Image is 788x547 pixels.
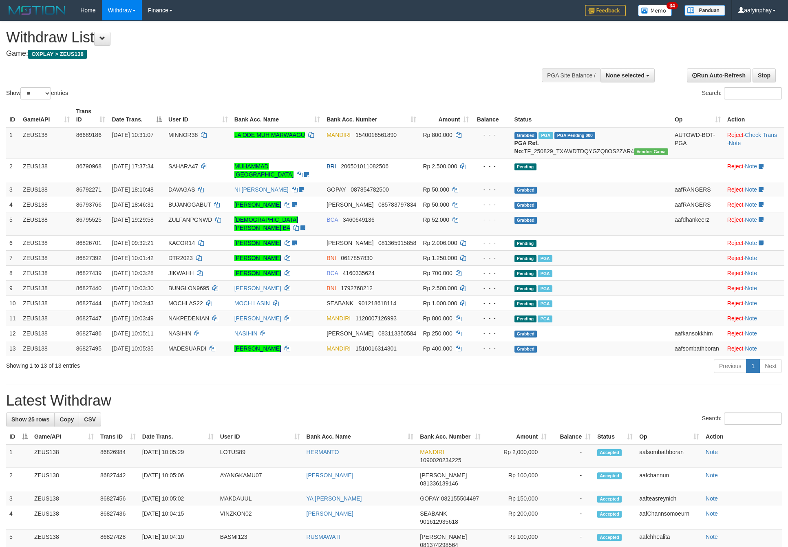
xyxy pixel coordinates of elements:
th: Game/API: activate to sort column ascending [20,104,73,127]
td: · [724,235,784,250]
span: [DATE] 18:46:31 [112,201,153,208]
th: Action [702,429,782,444]
span: Copy 1120007126993 to clipboard [355,315,397,322]
a: 1 [746,359,760,373]
span: Copy 901218618114 to clipboard [358,300,396,307]
th: Bank Acc. Number: activate to sort column ascending [417,429,484,444]
span: 86827392 [76,255,102,261]
span: Copy 3460649136 to clipboard [343,216,375,223]
td: Rp 150,000 [484,491,550,506]
td: · [724,326,784,341]
a: Note [729,140,741,146]
td: ZEUS138 [20,326,73,341]
div: - - - [475,269,508,277]
td: ZEUS138 [20,265,73,280]
th: Game/API: activate to sort column ascending [31,429,97,444]
th: Status [511,104,671,127]
span: BCA [327,216,338,223]
span: [DATE] 10:05:35 [112,345,153,352]
span: Rp 52.000 [423,216,449,223]
td: aafchannun [636,468,702,491]
a: Reject [727,186,744,193]
span: DTR2023 [168,255,193,261]
th: Amount: activate to sort column ascending [419,104,472,127]
span: [DATE] 10:01:42 [112,255,153,261]
label: Show entries [6,87,68,99]
td: [DATE] 10:05:29 [139,444,217,468]
a: Note [745,163,757,170]
td: 6 [6,235,20,250]
td: MAKDAUUL [217,491,303,506]
span: CSV [84,416,96,423]
span: Grabbed [514,132,537,139]
a: Reject [727,255,744,261]
th: Action [724,104,784,127]
div: - - - [475,239,508,247]
a: Previous [714,359,746,373]
a: Copy [54,412,79,426]
span: Grabbed [514,346,537,353]
td: AYANGKAMU07 [217,468,303,491]
td: · [724,159,784,182]
th: ID [6,104,20,127]
span: MANDIRI [327,132,351,138]
span: MANDIRI [327,345,351,352]
span: 86827444 [76,300,102,307]
span: Marked by aafsreyleap [538,285,552,292]
a: Note [745,345,757,352]
span: ZULFANPGNWD [168,216,212,223]
div: - - - [475,329,508,337]
a: [PERSON_NAME] [234,315,281,322]
a: Note [745,186,757,193]
td: aafRANGERS [671,182,724,197]
a: Reject [727,270,744,276]
td: aafsombathboran [636,444,702,468]
a: [PERSON_NAME] [234,255,281,261]
span: MANDIRI [420,449,444,455]
span: Copy 1540016561890 to clipboard [355,132,397,138]
td: ZEUS138 [31,468,97,491]
span: BUNGLON9695 [168,285,209,291]
td: 3 [6,491,31,506]
a: HERMANTO [307,449,339,455]
img: MOTION_logo.png [6,4,68,16]
span: Grabbed [514,331,537,337]
span: OXPLAY > ZEUS138 [28,50,87,59]
td: AUTOWD-BOT-PGA [671,127,724,159]
a: [PERSON_NAME] [234,285,281,291]
td: · [724,182,784,197]
span: [DATE] 10:03:43 [112,300,153,307]
td: Rp 2,000,000 [484,444,550,468]
span: 86827439 [76,270,102,276]
th: Balance: activate to sort column ascending [550,429,594,444]
td: · [724,341,784,356]
td: · [724,250,784,265]
td: 4 [6,197,20,212]
span: 86827495 [76,345,102,352]
td: 5 [6,212,20,235]
span: Marked by aafsreyleap [538,315,552,322]
a: Next [759,359,782,373]
a: Note [745,201,757,208]
div: - - - [475,162,508,170]
span: MOCHLAS22 [168,300,203,307]
th: Trans ID: activate to sort column ascending [97,429,139,444]
a: [PERSON_NAME] [307,472,353,479]
td: - [550,444,594,468]
td: ZEUS138 [20,159,73,182]
span: Copy 083113350584 to clipboard [378,330,416,337]
label: Search: [702,87,782,99]
td: 2 [6,159,20,182]
a: Note [745,315,757,322]
span: SAHARA47 [168,163,198,170]
div: - - - [475,131,508,139]
span: 86827447 [76,315,102,322]
th: Balance [472,104,511,127]
span: 86792271 [76,186,102,193]
span: 86790968 [76,163,102,170]
span: 86827486 [76,330,102,337]
span: Marked by aafkaynarin [538,300,552,307]
td: 7 [6,250,20,265]
a: [PERSON_NAME] [307,510,353,517]
span: Copy 206501011082506 to clipboard [341,163,388,170]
